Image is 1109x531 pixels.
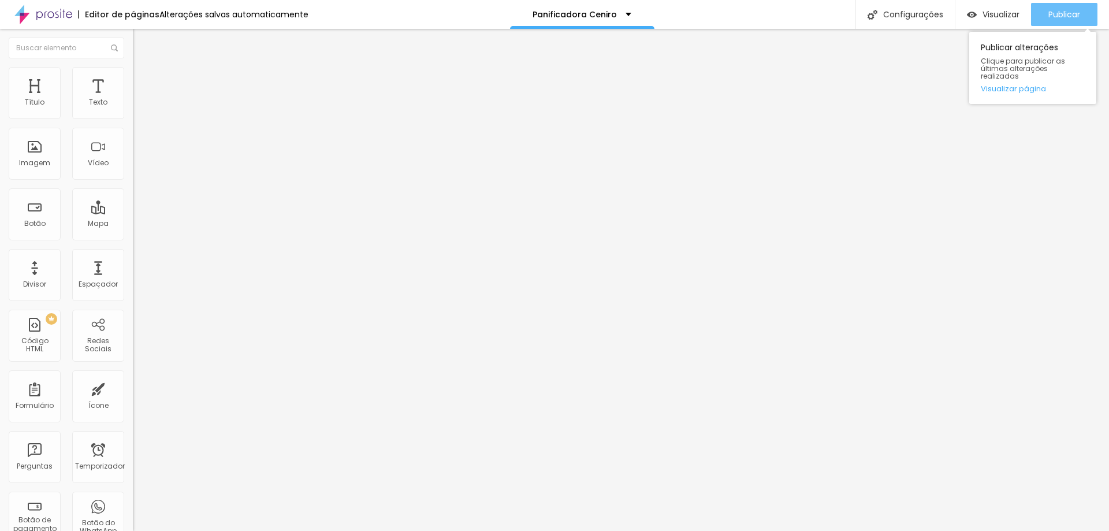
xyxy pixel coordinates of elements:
font: Publicar [1048,9,1080,20]
font: Temporizador [75,461,125,471]
font: Editor de páginas [85,9,159,20]
font: Perguntas [17,461,53,471]
font: Redes Sociais [85,336,111,354]
font: Publicar alterações [981,42,1058,53]
font: Texto [89,97,107,107]
img: Ícone [868,10,877,20]
font: Formulário [16,400,54,410]
input: Buscar elemento [9,38,124,58]
font: Título [25,97,44,107]
button: Visualizar [955,3,1031,26]
font: Imagem [19,158,50,168]
font: Vídeo [88,158,109,168]
img: Ícone [111,44,118,51]
font: Clique para publicar as últimas alterações realizadas [981,56,1065,81]
font: Panificadora Ceniro [533,9,617,20]
button: Publicar [1031,3,1097,26]
font: Ícone [88,400,109,410]
font: Botão [24,218,46,228]
font: Visualizar página [981,83,1046,94]
font: Mapa [88,218,109,228]
font: Alterações salvas automaticamente [159,9,308,20]
font: Espaçador [79,279,118,289]
font: Visualizar [983,9,1019,20]
font: Configurações [883,9,943,20]
img: view-1.svg [967,10,977,20]
font: Código HTML [21,336,49,354]
font: Divisor [23,279,46,289]
a: Visualizar página [981,85,1085,92]
iframe: Editor [133,29,1109,531]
